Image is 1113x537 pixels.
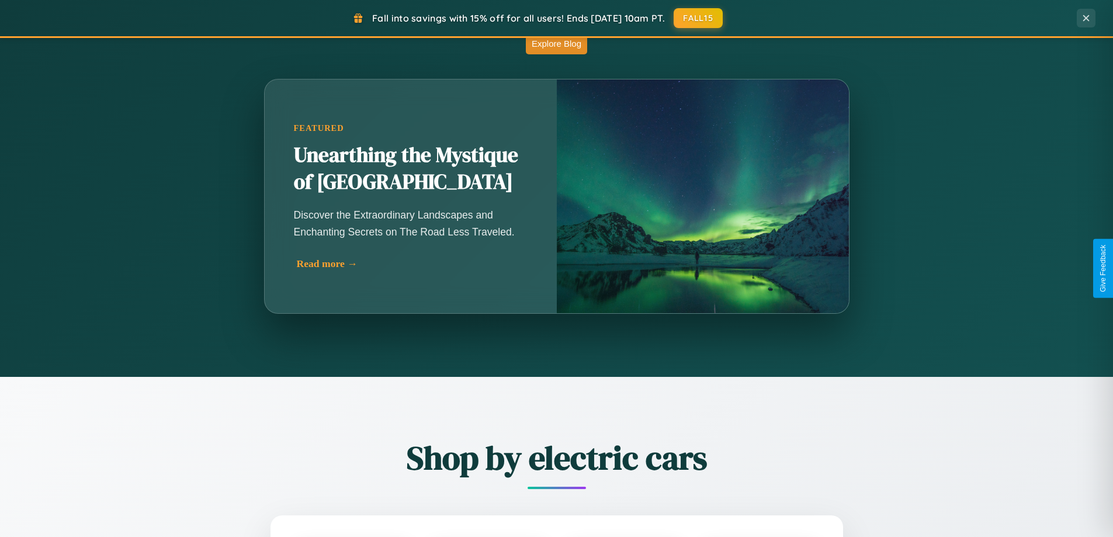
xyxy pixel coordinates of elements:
button: FALL15 [674,8,723,28]
h2: Shop by electric cars [206,435,907,480]
span: Fall into savings with 15% off for all users! Ends [DATE] 10am PT. [372,12,665,24]
p: Discover the Extraordinary Landscapes and Enchanting Secrets on The Road Less Traveled. [294,207,528,240]
button: Explore Blog [526,33,587,54]
div: Featured [294,123,528,133]
div: Give Feedback [1099,245,1107,292]
div: Read more → [297,258,531,270]
h2: Unearthing the Mystique of [GEOGRAPHIC_DATA] [294,142,528,196]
